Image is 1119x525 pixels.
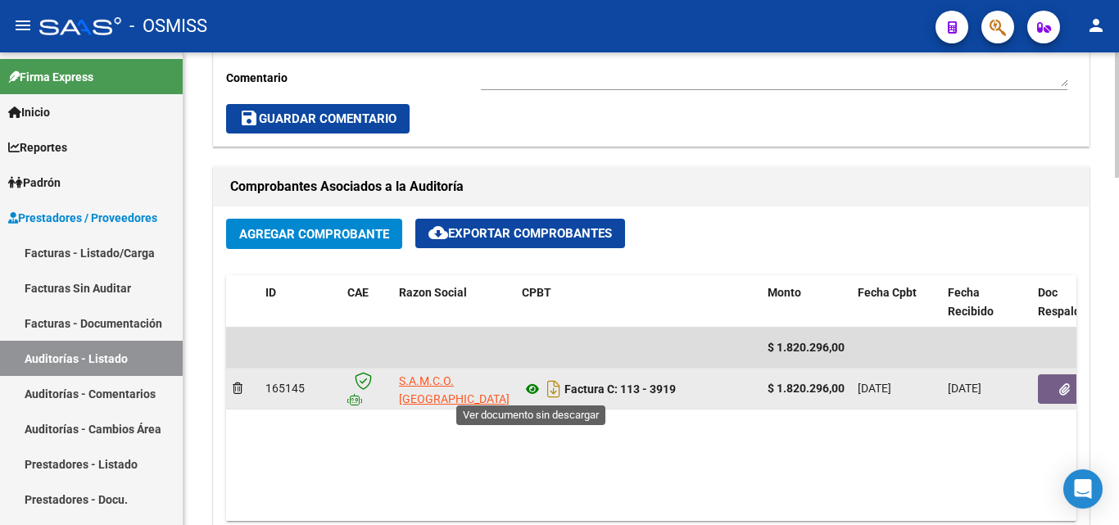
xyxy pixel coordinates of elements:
[858,382,891,395] span: [DATE]
[1063,469,1103,509] div: Open Intercom Messenger
[515,275,761,329] datatable-header-cell: CPBT
[259,275,341,329] datatable-header-cell: ID
[347,286,369,299] span: CAE
[564,382,676,396] strong: Factura C: 113 - 3919
[851,275,941,329] datatable-header-cell: Fecha Cpbt
[858,286,917,299] span: Fecha Cpbt
[768,382,845,395] strong: $ 1.820.296,00
[768,341,845,354] span: $ 1.820.296,00
[129,8,207,44] span: - OSMISS
[399,286,467,299] span: Razon Social
[543,376,564,402] i: Descargar documento
[239,108,259,128] mat-icon: save
[941,275,1031,329] datatable-header-cell: Fecha Recibido
[265,286,276,299] span: ID
[768,286,801,299] span: Monto
[8,68,93,86] span: Firma Express
[761,275,851,329] datatable-header-cell: Monto
[226,219,402,249] button: Agregar Comprobante
[399,374,510,462] span: S.A.M.C.O. [GEOGRAPHIC_DATA][PERSON_NAME] GRANADEROS A CABALLOS
[428,223,448,242] mat-icon: cloud_download
[265,382,305,395] span: 165145
[230,174,1072,200] h1: Comprobantes Asociados a la Auditoría
[8,138,67,156] span: Reportes
[1086,16,1106,35] mat-icon: person
[948,286,994,318] span: Fecha Recibido
[226,104,410,134] button: Guardar Comentario
[948,382,981,395] span: [DATE]
[428,226,612,241] span: Exportar Comprobantes
[8,103,50,121] span: Inicio
[392,275,515,329] datatable-header-cell: Razon Social
[1038,286,1112,318] span: Doc Respaldatoria
[226,69,481,87] p: Comentario
[13,16,33,35] mat-icon: menu
[522,286,551,299] span: CPBT
[415,219,625,248] button: Exportar Comprobantes
[8,174,61,192] span: Padrón
[8,209,157,227] span: Prestadores / Proveedores
[239,111,396,126] span: Guardar Comentario
[341,275,392,329] datatable-header-cell: CAE
[239,227,389,242] span: Agregar Comprobante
